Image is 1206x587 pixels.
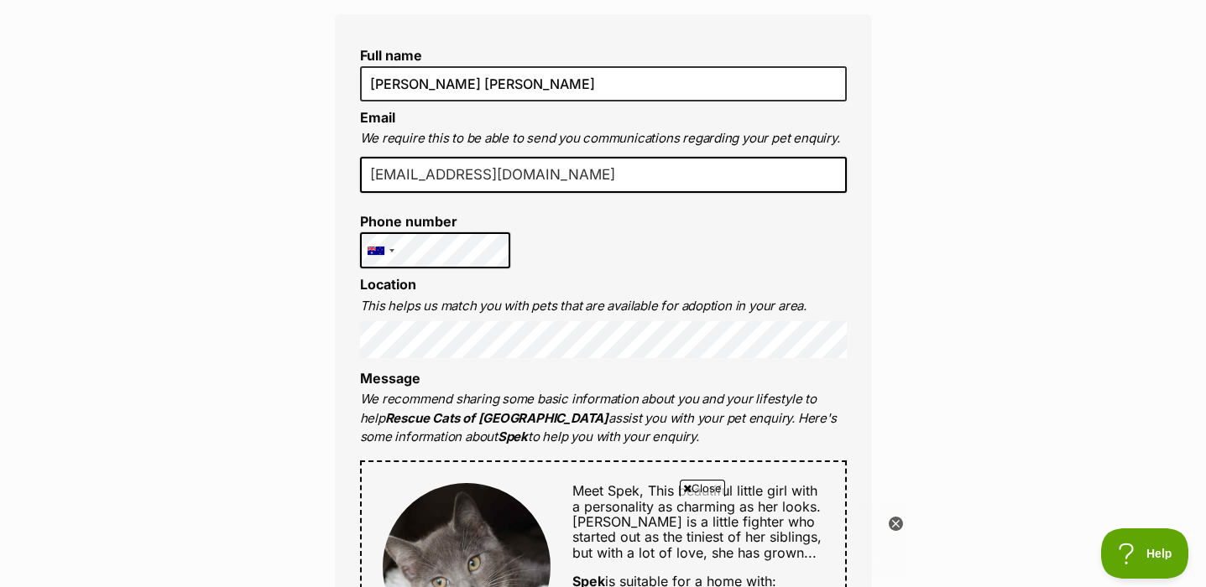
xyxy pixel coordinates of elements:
[385,410,608,426] strong: Rescue Cats of [GEOGRAPHIC_DATA]
[360,390,847,447] p: We recommend sharing some basic information about you and your lifestyle to help assist you with ...
[360,297,847,316] p: This helps us match you with pets that are available for adoption in your area.
[361,233,399,268] div: Australia: +61
[360,276,416,293] label: Location
[680,480,725,496] span: Close
[360,109,395,126] label: Email
[360,48,847,63] label: Full name
[360,214,511,229] label: Phone number
[1101,528,1189,579] iframe: Help Scout Beacon - Open
[360,129,847,148] p: We require this to be able to send you communications regarding your pet enquiry.
[572,482,644,499] span: Meet Spek,
[360,370,420,387] label: Message
[498,429,528,444] strong: Spek
[298,503,909,579] iframe: Advertisement
[360,66,847,101] input: E.g. Jimmy Chew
